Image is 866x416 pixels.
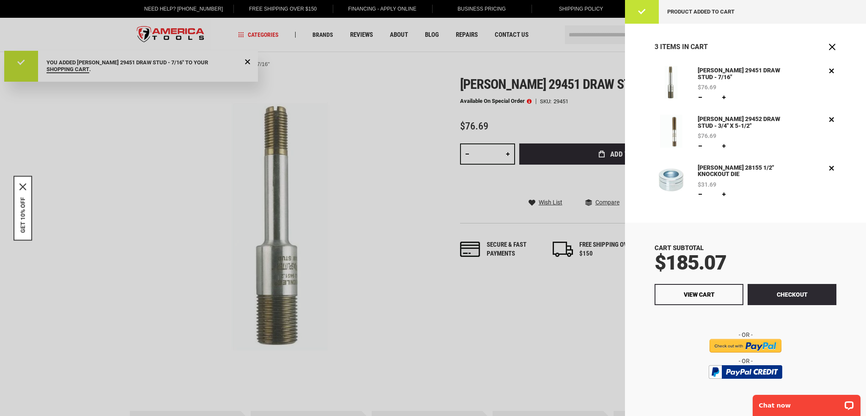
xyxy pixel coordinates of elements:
img: GREENLEE 28155 1/2" KNOCKOUT DIE [655,163,688,196]
img: btn_bml_text.png [714,381,777,390]
a: [PERSON_NAME] 28155 1/2" KNOCKOUT DIE [696,163,793,179]
button: Close [828,43,836,51]
button: Close [19,183,26,190]
svg: close icon [19,183,26,190]
span: 3 [655,43,658,51]
a: GREENLEE 28155 1/2" KNOCKOUT DIE [655,163,688,199]
span: View Cart [684,291,715,298]
span: $185.07 [655,251,726,275]
a: GREENLEE 29452 DRAW STUD - 3/4" X 5-1/2" [655,115,688,151]
span: $31.69 [698,182,716,187]
a: GREENLEE 29451 DRAW STUD - 7/16" [655,66,688,102]
img: GREENLEE 29451 DRAW STUD - 7/16" [655,66,688,99]
span: Product added to cart [667,8,734,15]
a: [PERSON_NAME] 29452 DRAW STUD - 3/4" X 5-1/2" [696,115,793,131]
a: View Cart [655,284,743,305]
span: Cart Subtotal [655,244,704,252]
a: [PERSON_NAME] 29451 DRAW STUD - 7/16" [696,66,793,82]
button: GET 10% OFF [19,197,26,233]
span: $76.69 [698,84,716,90]
span: $76.69 [698,133,716,139]
button: Checkout [748,284,836,305]
img: GREENLEE 29452 DRAW STUD - 3/4" X 5-1/2" [655,115,688,148]
span: Items in Cart [660,43,708,51]
iframe: LiveChat chat widget [747,389,866,416]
